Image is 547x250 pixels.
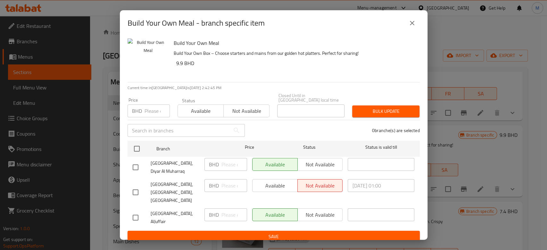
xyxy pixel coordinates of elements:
[209,182,219,189] p: BHD
[145,104,170,117] input: Please enter price
[221,179,247,192] input: Please enter price
[348,143,414,151] span: Status is valid till
[372,127,420,134] p: 0 branche(s) are selected
[209,161,219,168] p: BHD
[352,105,419,117] button: Bulk update
[209,211,219,219] p: BHD
[174,49,415,57] p: Build Your Own Box – Choose starters and mains from our golden hot platters. Perfect for sharing!
[221,208,247,221] input: Please enter price
[133,233,415,241] span: Save
[174,38,415,47] h6: Build Your Own Meal
[176,59,415,68] h6: 9.9 BHD
[276,143,343,151] span: Status
[128,85,420,91] p: Current time in [GEOGRAPHIC_DATA] is [DATE] 2:42:45 PM
[151,210,199,226] span: [GEOGRAPHIC_DATA], AlJuffair
[128,231,420,243] button: Save
[357,107,414,115] span: Bulk update
[128,18,265,28] h2: Build Your Own Meal - branch specific item
[128,124,230,137] input: Search in branches
[180,106,221,116] span: Available
[226,106,267,116] span: Not available
[221,158,247,171] input: Please enter price
[228,143,271,151] span: Price
[178,104,224,117] button: Available
[156,145,223,153] span: Branch
[404,15,420,31] button: close
[132,107,142,115] p: BHD
[151,180,199,204] span: [GEOGRAPHIC_DATA], [GEOGRAPHIC_DATA],[GEOGRAPHIC_DATA]
[151,159,199,175] span: [GEOGRAPHIC_DATA], Diyar Al Muharraq
[128,38,169,79] img: Build Your Own Meal
[223,104,269,117] button: Not available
